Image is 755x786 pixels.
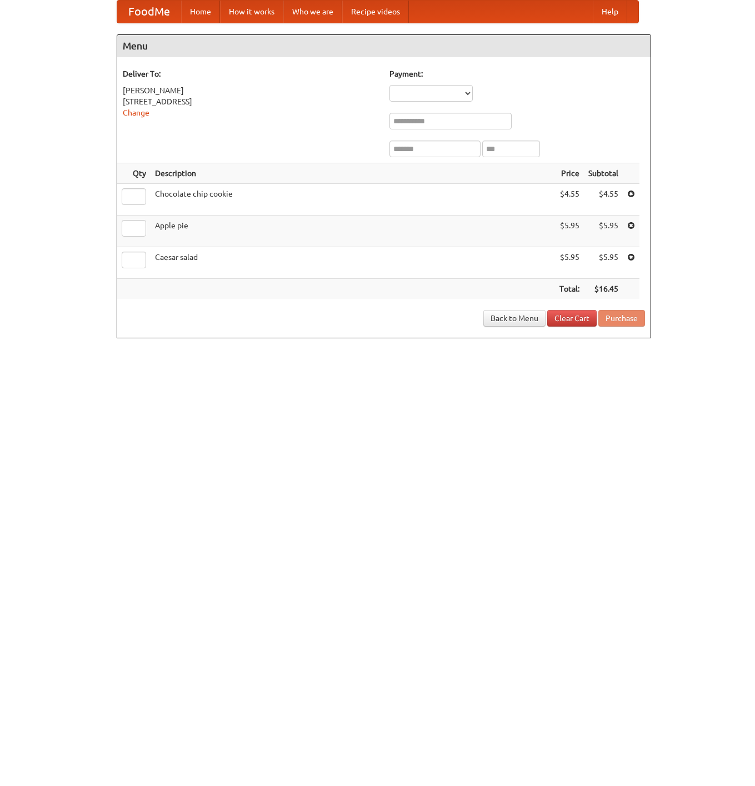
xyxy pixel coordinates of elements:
[123,68,378,79] h5: Deliver To:
[220,1,283,23] a: How it works
[555,184,584,216] td: $4.55
[123,96,378,107] div: [STREET_ADDRESS]
[151,247,555,279] td: Caesar salad
[151,184,555,216] td: Chocolate chip cookie
[151,216,555,247] td: Apple pie
[584,216,623,247] td: $5.95
[151,163,555,184] th: Description
[555,216,584,247] td: $5.95
[123,85,378,96] div: [PERSON_NAME]
[584,247,623,279] td: $5.95
[123,108,149,117] a: Change
[483,310,546,327] a: Back to Menu
[598,310,645,327] button: Purchase
[555,279,584,299] th: Total:
[584,163,623,184] th: Subtotal
[584,184,623,216] td: $4.55
[117,35,651,57] h4: Menu
[547,310,597,327] a: Clear Cart
[181,1,220,23] a: Home
[593,1,627,23] a: Help
[555,163,584,184] th: Price
[117,1,181,23] a: FoodMe
[584,279,623,299] th: $16.45
[342,1,409,23] a: Recipe videos
[117,163,151,184] th: Qty
[283,1,342,23] a: Who we are
[389,68,645,79] h5: Payment:
[555,247,584,279] td: $5.95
